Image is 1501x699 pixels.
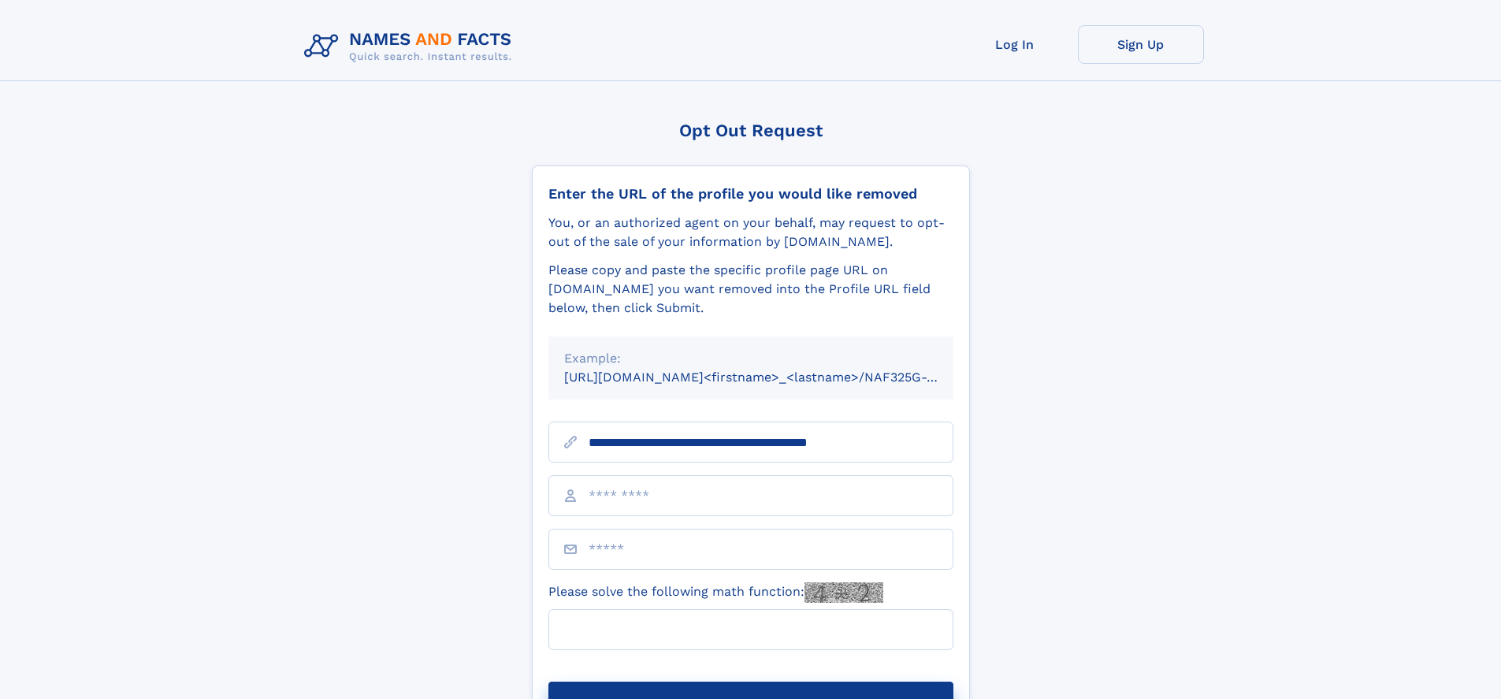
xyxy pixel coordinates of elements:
a: Sign Up [1078,25,1204,64]
small: [URL][DOMAIN_NAME]<firstname>_<lastname>/NAF325G-xxxxxxxx [564,370,983,385]
div: Opt Out Request [532,121,970,140]
div: You, or an authorized agent on your behalf, may request to opt-out of the sale of your informatio... [548,214,953,251]
div: Please copy and paste the specific profile page URL on [DOMAIN_NAME] you want removed into the Pr... [548,261,953,318]
div: Example: [564,349,938,368]
a: Log In [952,25,1078,64]
img: Logo Names and Facts [298,25,525,68]
div: Enter the URL of the profile you would like removed [548,185,953,203]
label: Please solve the following math function: [548,582,883,603]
